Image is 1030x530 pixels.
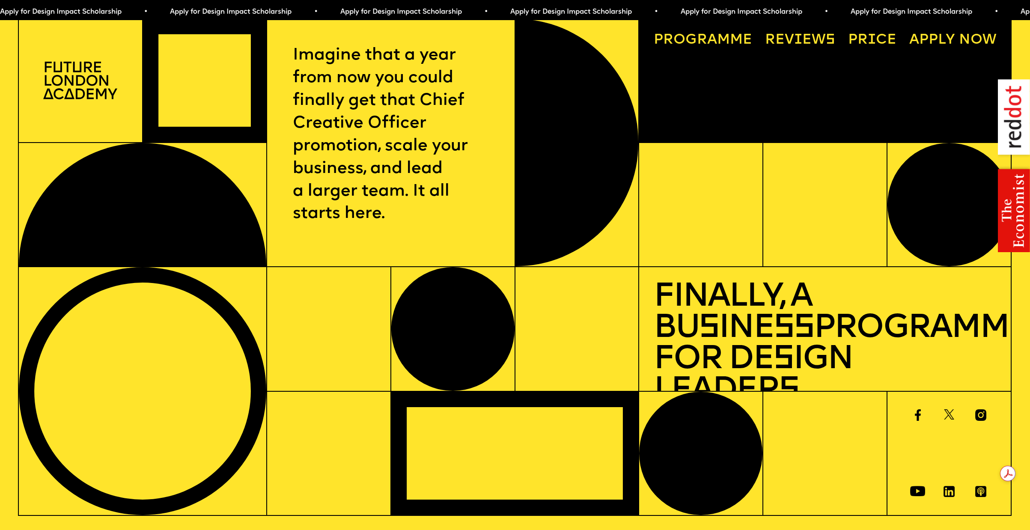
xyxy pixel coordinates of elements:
[758,26,842,54] a: Reviews
[314,9,318,15] span: •
[909,33,919,47] span: A
[699,312,719,345] span: s
[825,9,828,15] span: •
[774,312,814,345] span: ss
[902,26,1003,54] a: Apply now
[484,9,488,15] span: •
[841,26,903,54] a: Price
[654,9,658,15] span: •
[654,282,997,407] h1: Finally, a Bu ine Programme for De ign Leader
[293,45,489,226] p: Imagine that a year from now you could finally get that Chief Creative Officer promotion, scale y...
[144,9,148,15] span: •
[773,343,793,376] span: s
[994,9,998,15] span: •
[646,26,759,54] a: Programme
[779,375,799,408] span: s
[707,33,717,47] span: a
